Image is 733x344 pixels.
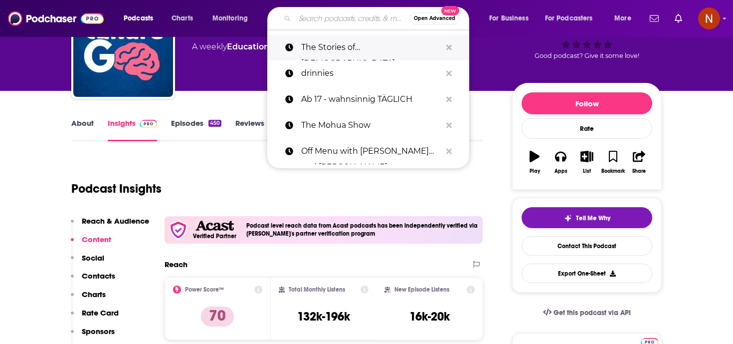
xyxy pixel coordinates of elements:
[185,286,224,293] h2: Power Score™
[409,12,460,24] button: Open AdvancedNew
[522,144,548,180] button: Play
[205,10,261,26] button: open menu
[698,7,720,29] span: Logged in as AdelNBM
[574,144,600,180] button: List
[235,118,264,141] a: Reviews
[124,11,153,25] span: Podcasts
[246,222,479,237] h4: Podcast level reach data from Acast podcasts has been independently verified via [PERSON_NAME]'s ...
[548,144,573,180] button: Apps
[8,9,104,28] img: Podchaser - Follow, Share and Rate Podcasts
[277,7,479,30] div: Search podcasts, credits, & more...
[201,307,234,327] p: 70
[193,233,236,239] h5: Verified Partner
[82,216,149,226] p: Reach & Audience
[646,10,663,27] a: Show notifications dropdown
[171,118,221,141] a: Episodes450
[82,235,111,244] p: Content
[117,10,166,26] button: open menu
[614,11,631,25] span: More
[71,308,119,327] button: Rate Card
[71,271,115,290] button: Contacts
[227,42,269,51] a: Education
[414,16,455,21] span: Open Advanced
[212,11,248,25] span: Monitoring
[172,11,193,25] span: Charts
[301,138,441,164] p: Off Menu with Ed Gamble and James Acaster
[71,290,106,308] button: Charts
[554,168,567,174] div: Apps
[607,10,644,26] button: open menu
[522,236,652,256] a: Contact This Podcast
[522,264,652,283] button: Export One-Sheet
[600,144,626,180] button: Bookmark
[576,214,610,222] span: Tell Me Why
[208,120,221,127] div: 450
[522,207,652,228] button: tell me why sparkleTell Me Why
[82,308,119,318] p: Rate Card
[545,11,593,25] span: For Podcasters
[295,10,409,26] input: Search podcasts, credits, & more...
[301,60,441,86] p: drinnies
[82,327,115,336] p: Sponsors
[301,112,441,138] p: The Mohua Show
[626,144,652,180] button: Share
[71,118,94,141] a: About
[71,235,111,253] button: Content
[522,118,652,139] div: Rate
[267,86,469,112] a: Ab 17 - wahnsinnig TÄGLICH
[71,253,104,272] button: Social
[553,309,631,317] span: Get this podcast via API
[601,168,625,174] div: Bookmark
[539,10,607,26] button: open menu
[267,112,469,138] a: The Mohua Show
[564,214,572,222] img: tell me why sparkle
[71,216,149,235] button: Reach & Audience
[82,253,104,263] p: Social
[165,260,187,269] h2: Reach
[394,286,449,293] h2: New Episode Listens
[71,181,162,196] h1: Podcast Insights
[108,118,157,141] a: InsightsPodchaser Pro
[530,168,540,174] div: Play
[140,120,157,128] img: Podchaser Pro
[169,220,188,240] img: verfied icon
[301,86,441,112] p: Ab 17 - wahnsinnig TÄGLICH
[192,41,379,53] div: A weekly podcast
[165,10,199,26] a: Charts
[632,168,646,174] div: Share
[267,60,469,86] a: drinnies
[267,138,469,164] a: Off Menu with [PERSON_NAME] and [PERSON_NAME]
[301,34,441,60] p: The Stories of Mahabharata
[482,10,541,26] button: open menu
[267,34,469,60] a: The Stories of [DEMOGRAPHIC_DATA]
[698,7,720,29] button: Show profile menu
[535,52,639,59] span: Good podcast? Give it some love!
[441,6,459,15] span: New
[82,271,115,281] p: Contacts
[671,10,686,27] a: Show notifications dropdown
[535,301,639,325] a: Get this podcast via API
[583,168,591,174] div: List
[489,11,529,25] span: For Business
[522,92,652,114] button: Follow
[82,290,106,299] p: Charts
[195,221,233,231] img: Acast
[409,309,450,324] h3: 16k-20k
[698,7,720,29] img: User Profile
[289,286,345,293] h2: Total Monthly Listens
[297,309,350,324] h3: 132k-196k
